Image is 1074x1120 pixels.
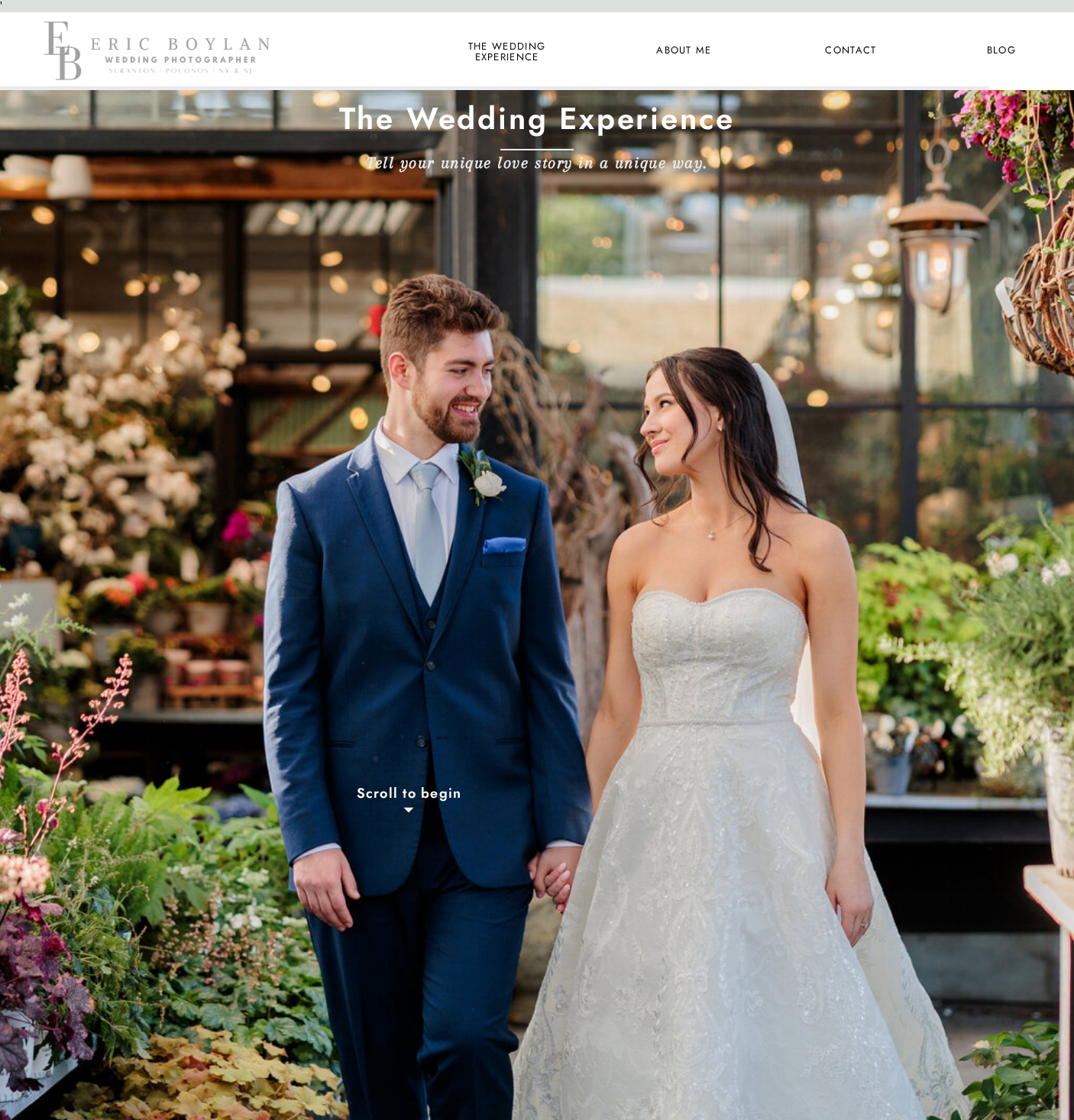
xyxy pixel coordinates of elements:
a: Blog [973,41,1030,61]
b: Tell your unique love story in a unique way. [367,153,707,172]
a: About Me [647,41,721,61]
a: Contact [823,41,879,61]
h1: The Wedding Experience [265,100,809,145]
a: Scroll to begin [293,786,526,806]
a: the wedding experience [465,41,548,61]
